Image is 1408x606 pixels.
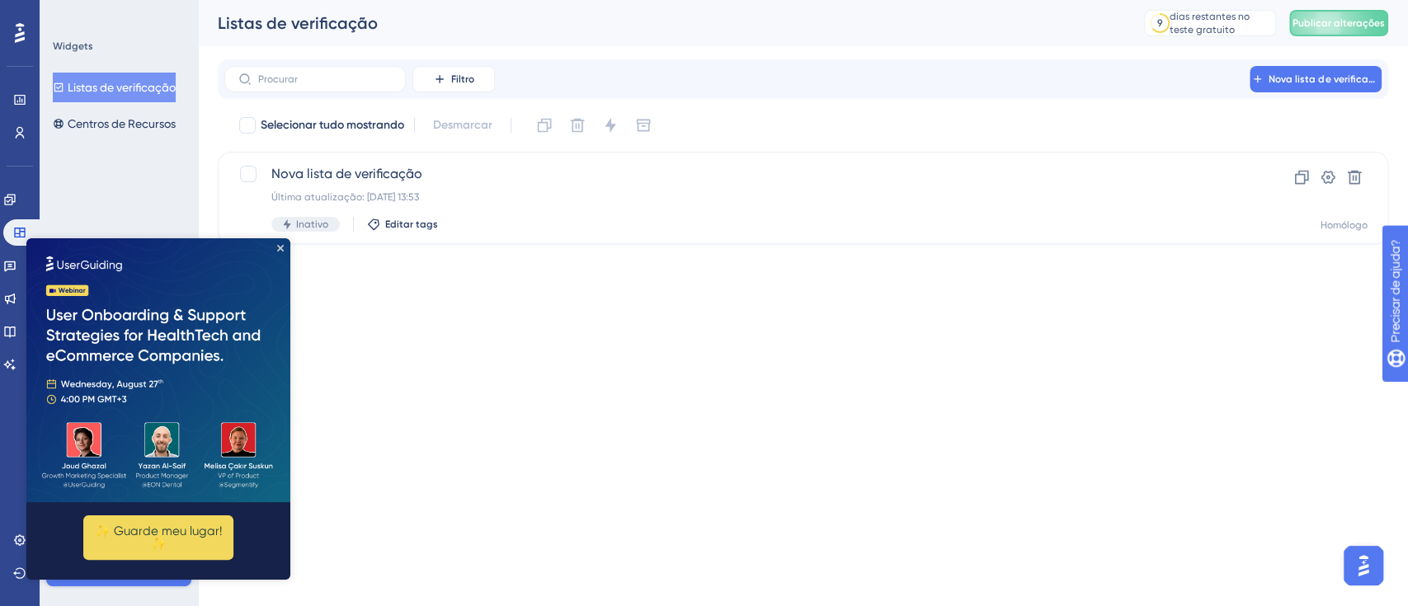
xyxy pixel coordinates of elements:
[251,7,257,13] div: Fechar visualização
[39,7,142,20] font: Precisar de ajuda?
[271,191,419,203] font: Última atualização: [DATE] 13:53
[367,218,438,231] button: Editar tags
[271,166,422,181] font: Nova lista de verificação
[1157,17,1163,29] font: 9
[53,40,93,52] font: Widgets
[433,118,492,132] font: Desmarcar
[1289,10,1388,36] button: Publicar alterações
[258,73,392,85] input: Procurar
[53,109,176,139] button: Centros de Recursos
[57,277,207,322] button: ✨ Guarde meu lugar!✨
[1250,66,1382,92] button: Nova lista de verificação
[412,66,495,92] button: Filtro
[1321,219,1368,231] font: Homólogo
[261,118,404,132] font: Selecionar tudo mostrando
[1170,11,1250,35] font: dias restantes no teste gratuito
[53,73,176,102] button: Listas de verificação
[1293,17,1385,29] font: Publicar alterações
[451,73,474,85] font: Filtro
[1339,541,1388,590] iframe: Iniciador do Assistente de IA do UserGuiding
[68,117,176,130] font: Centros de Recursos
[68,285,195,312] font: ✨ Guarde meu lugar!✨
[385,218,438,230] font: Editar tags
[425,110,501,140] button: Desmarcar
[68,81,176,94] font: Listas de verificação
[218,13,378,33] font: Listas de verificação
[1269,73,1386,85] font: Nova lista de verificação
[296,218,328,230] font: Inativo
